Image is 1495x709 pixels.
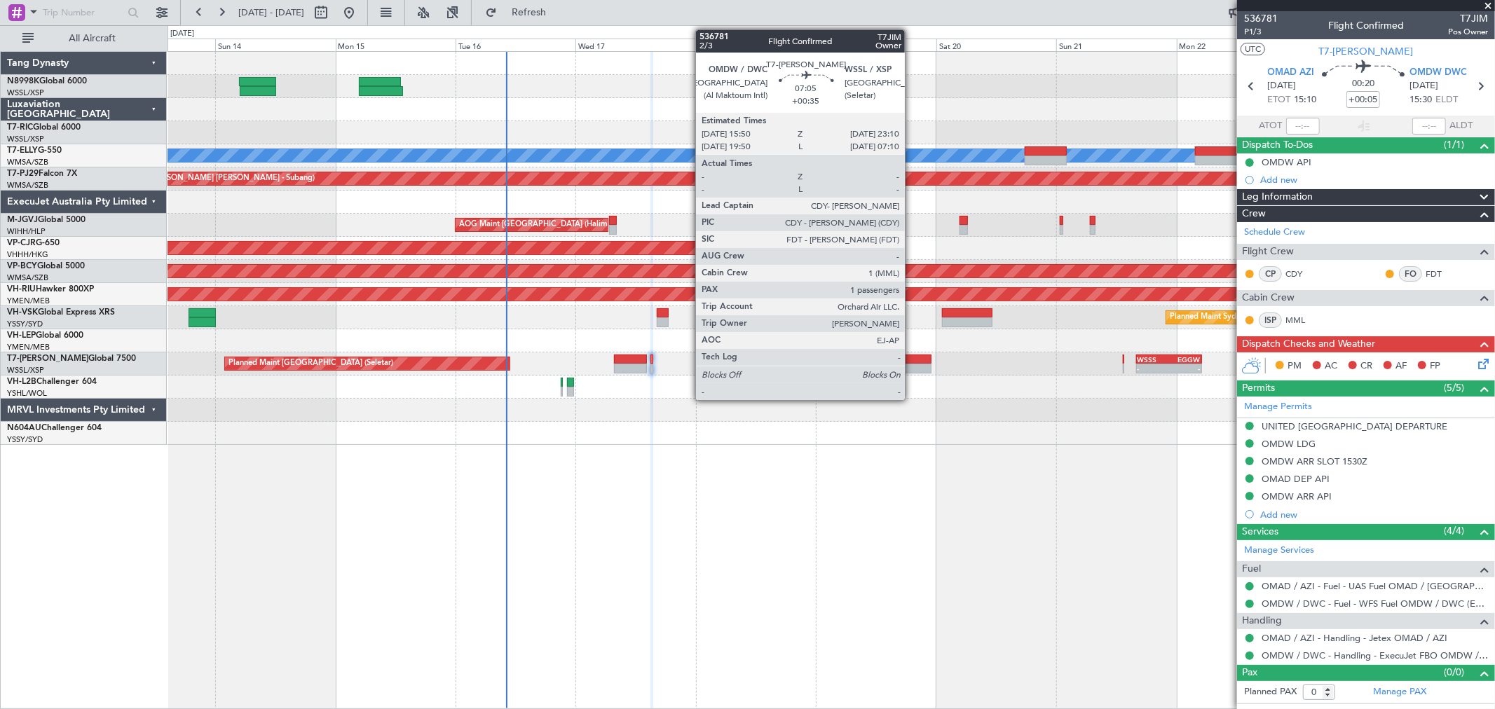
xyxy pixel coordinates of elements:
[7,134,44,144] a: WSSL/XSP
[7,296,50,306] a: YMEN/MEB
[7,216,86,224] a: M-JGVJGlobal 5000
[1449,119,1473,133] span: ALDT
[1445,380,1465,395] span: (5/5)
[1262,632,1447,644] a: OMAD / AZI - Handling - Jetex OMAD / AZI
[1244,544,1314,558] a: Manage Services
[7,146,38,155] span: T7-ELLY
[7,157,48,167] a: WMSA/SZB
[1288,359,1302,373] span: PM
[36,34,148,43] span: All Aircraft
[1445,665,1465,680] span: (0/0)
[7,180,48,191] a: WMSA/SZB
[1328,19,1404,34] div: Flight Confirmed
[1244,26,1278,38] span: P1/3
[7,285,36,294] span: VH-RIU
[1262,420,1447,432] div: UNITED [GEOGRAPHIC_DATA] DEPARTURE
[500,8,559,18] span: Refresh
[7,77,87,85] a: N8998KGlobal 6000
[1445,137,1465,152] span: (1/1)
[1285,268,1317,280] a: CDY
[1262,649,1488,661] a: OMDW / DWC - Handling - ExecuJet FBO OMDW / DWC
[7,331,36,340] span: VH-LEP
[696,39,816,51] div: Thu 18
[479,1,563,24] button: Refresh
[816,39,936,51] div: Fri 19
[1056,39,1176,51] div: Sun 21
[1286,118,1320,135] input: --:--
[7,319,43,329] a: YSSY/SYD
[1242,613,1282,629] span: Handling
[1262,473,1330,485] div: OMAD DEP API
[1242,244,1294,260] span: Flight Crew
[15,27,152,50] button: All Aircraft
[1325,359,1337,373] span: AC
[1242,189,1313,205] span: Leg Information
[1169,364,1201,373] div: -
[1260,509,1488,521] div: Add new
[1259,266,1282,282] div: CP
[1177,39,1297,51] div: Mon 22
[7,308,115,317] a: VH-VSKGlobal Express XRS
[1242,561,1261,577] span: Fuel
[7,378,97,386] a: VH-L2BChallenger 604
[459,214,623,235] div: AOG Maint [GEOGRAPHIC_DATA] (Halim Intl)
[43,2,123,23] input: Trip Number
[7,170,77,178] a: T7-PJ29Falcon 7X
[1409,93,1432,107] span: 15:30
[1285,314,1317,326] a: MML
[7,262,85,270] a: VP-BCYGlobal 5000
[1242,206,1266,222] span: Crew
[7,354,136,363] a: T7-[PERSON_NAME]Global 7500
[238,6,304,19] span: [DATE] - [DATE]
[1262,490,1332,502] div: OMDW ARR API
[7,216,38,224] span: M-JGVJ
[7,354,88,363] span: T7-[PERSON_NAME]
[1260,119,1283,133] span: ATOT
[1260,174,1488,186] div: Add new
[1244,685,1297,699] label: Planned PAX
[1409,79,1438,93] span: [DATE]
[7,249,48,260] a: VHHH/HKG
[7,331,83,340] a: VH-LEPGlobal 6000
[1426,268,1457,280] a: FDT
[1360,359,1372,373] span: CR
[7,226,46,237] a: WIHH/HLP
[1395,359,1407,373] span: AF
[7,342,50,352] a: YMEN/MEB
[7,378,36,386] span: VH-L2B
[7,273,48,283] a: WMSA/SZB
[228,353,393,374] div: Planned Maint [GEOGRAPHIC_DATA] (Seletar)
[7,123,81,132] a: T7-RICGlobal 6000
[1268,93,1291,107] span: ETOT
[7,77,39,85] span: N8998K
[7,146,62,155] a: T7-ELLYG-550
[7,424,41,432] span: N604AU
[1170,307,1332,328] div: Planned Maint Sydney ([PERSON_NAME] Intl)
[1242,290,1295,306] span: Cabin Crew
[215,39,335,51] div: Sun 14
[1138,355,1169,364] div: WSSS
[936,39,1056,51] div: Sat 20
[1268,66,1315,80] span: OMAD AZI
[7,434,43,445] a: YSSY/SYD
[1430,359,1440,373] span: FP
[1268,79,1297,93] span: [DATE]
[1259,312,1282,328] div: ISP
[1138,364,1169,373] div: -
[1242,137,1313,153] span: Dispatch To-Dos
[1409,66,1467,80] span: OMDW DWC
[1373,685,1426,699] a: Manage PAX
[1242,380,1275,397] span: Permits
[1445,523,1465,538] span: (4/4)
[7,239,60,247] a: VP-CJRG-650
[1169,355,1201,364] div: EGGW
[1262,156,1311,168] div: OMDW API
[170,28,194,40] div: [DATE]
[7,285,94,294] a: VH-RIUHawker 800XP
[7,170,39,178] span: T7-PJ29
[1399,266,1422,282] div: FO
[7,424,102,432] a: N604AUChallenger 604
[7,123,33,132] span: T7-RIC
[7,388,47,399] a: YSHL/WOL
[1242,336,1375,352] span: Dispatch Checks and Weather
